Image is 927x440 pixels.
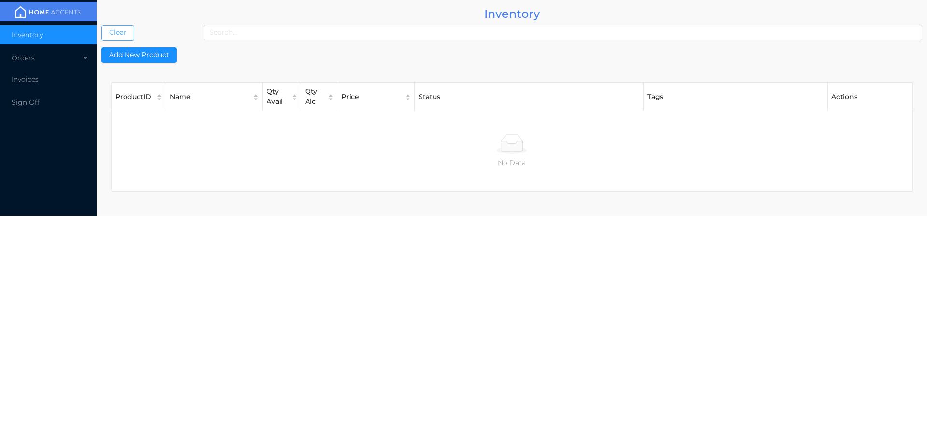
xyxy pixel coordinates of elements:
[12,75,39,84] span: Invoices
[405,97,411,99] i: icon: caret-down
[831,92,908,102] div: Actions
[253,93,259,95] i: icon: caret-up
[328,93,334,95] i: icon: caret-up
[12,5,84,19] img: mainBanner
[12,30,43,39] span: Inventory
[267,86,286,107] div: Qty Avail
[341,92,400,102] div: Price
[170,92,248,102] div: Name
[405,93,411,101] div: Sort
[305,86,323,107] div: Qty Alc
[204,25,922,40] input: Search...
[647,92,824,102] div: Tags
[101,5,922,23] div: Inventory
[119,157,904,168] p: No Data
[101,47,177,63] button: Add New Product
[327,93,334,101] div: Sort
[156,93,163,101] div: Sort
[253,93,259,101] div: Sort
[405,93,411,95] i: icon: caret-up
[497,134,527,154] img: No Data
[419,92,639,102] div: Status
[292,93,298,95] i: icon: caret-up
[115,92,151,102] div: ProductID
[12,98,40,107] span: Sign Off
[292,97,298,99] i: icon: caret-down
[253,97,259,99] i: icon: caret-down
[156,97,163,99] i: icon: caret-down
[156,93,163,95] i: icon: caret-up
[291,93,298,101] div: Sort
[101,25,134,41] button: Clear
[328,97,334,99] i: icon: caret-down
